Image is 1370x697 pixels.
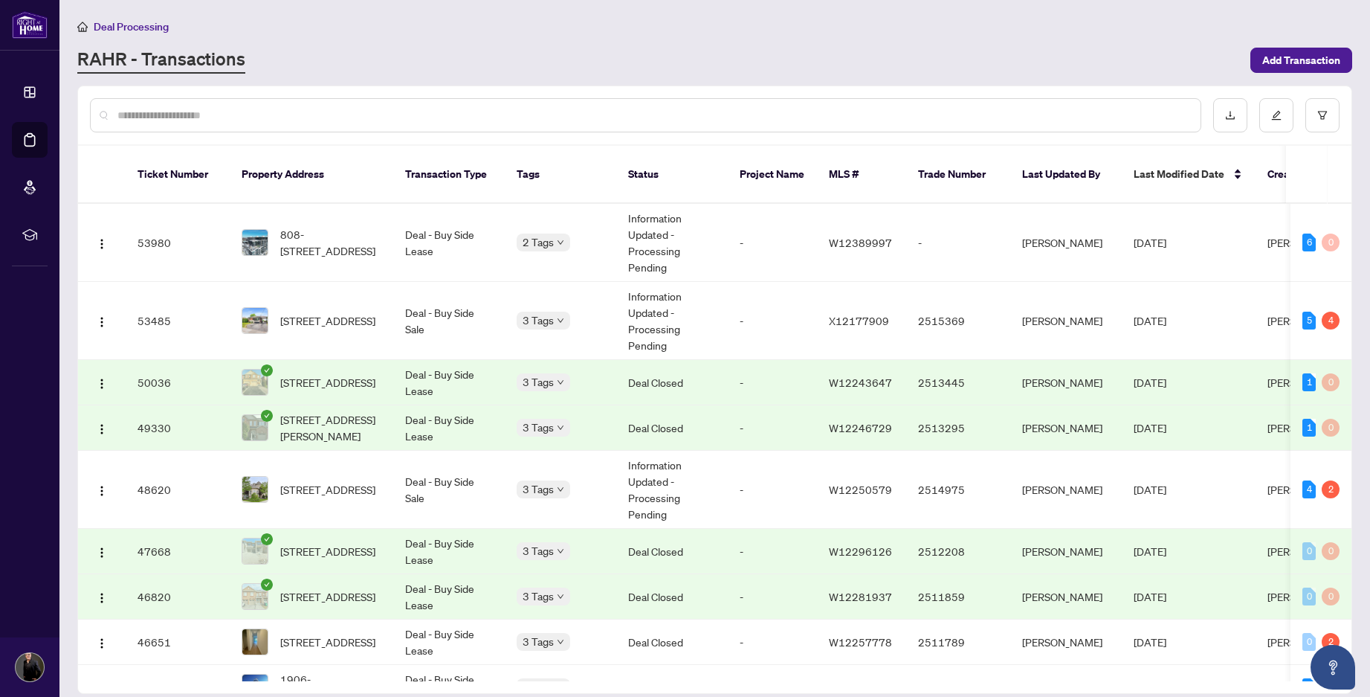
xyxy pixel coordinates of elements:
td: [PERSON_NAME] [1010,204,1122,282]
img: thumbnail-img [242,415,268,440]
div: 0 [1322,419,1340,437]
img: thumbnail-img [242,308,268,333]
th: Last Updated By [1010,146,1122,204]
td: Deal Closed [616,360,728,405]
span: down [557,638,564,646]
div: 0 [1302,588,1316,606]
td: 2512208 [906,529,1010,574]
button: download [1213,98,1247,132]
button: Open asap [1311,645,1355,690]
span: Add Transaction [1262,48,1340,72]
span: download [1225,110,1235,121]
span: down [557,593,564,600]
span: [DATE] [1134,635,1166,649]
div: 1 [1302,419,1316,437]
span: [PERSON_NAME] [1267,681,1348,694]
td: - [728,529,817,574]
span: W12296126 [829,545,892,558]
th: Created By [1256,146,1345,204]
button: Logo [90,231,114,254]
div: 6 [1302,234,1316,251]
td: Deal Closed [616,620,728,665]
img: thumbnail-img [242,584,268,609]
td: 2511859 [906,574,1010,620]
img: Logo [96,485,108,497]
span: [STREET_ADDRESS] [280,481,375,498]
td: [PERSON_NAME] [1010,529,1122,574]
button: edit [1259,98,1293,132]
div: 1 [1302,678,1316,696]
span: 3 Tags [523,633,554,650]
td: Deal - Buy Side Lease [393,574,505,620]
img: Logo [96,378,108,390]
img: thumbnail-img [242,477,268,502]
td: - [728,282,817,360]
td: - [728,451,817,529]
div: 4 [1322,312,1340,330]
span: X12177909 [829,314,889,327]
span: down [557,424,564,431]
span: down [557,547,564,555]
span: 3 Tags [523,419,554,436]
span: [DATE] [1134,483,1166,496]
span: [STREET_ADDRESS][PERSON_NAME] [280,411,381,444]
a: RAHR - Transactions [77,47,245,74]
td: 53980 [126,204,230,282]
td: Information Updated - Processing Pending [616,282,728,360]
div: 0 [1322,373,1340,391]
span: check-circle [261,579,273,591]
td: - [728,360,817,405]
span: [DATE] [1134,590,1166,603]
button: filter [1305,98,1340,132]
td: Deal - Buy Side Lease [393,620,505,665]
th: Trade Number [906,146,1010,204]
img: Logo [96,316,108,328]
img: Logo [96,547,108,559]
td: - [728,574,817,620]
span: [STREET_ADDRESS] [280,312,375,329]
th: Transaction Type [393,146,505,204]
span: 3 Tags [523,542,554,559]
td: Deal Closed [616,405,728,451]
td: Deal - Buy Side Lease [393,529,505,574]
button: Logo [90,630,114,654]
span: W12257778 [829,635,892,649]
img: thumbnail-img [242,370,268,395]
td: 48620 [126,451,230,529]
span: 2 Tags [523,234,554,251]
span: down [557,486,564,493]
span: down [557,239,564,246]
td: - [906,204,1010,282]
td: [PERSON_NAME] [1010,574,1122,620]
span: [DATE] [1134,421,1166,434]
img: thumbnail-img [242,230,268,255]
span: W12246729 [829,421,892,434]
img: Logo [96,592,108,604]
span: [STREET_ADDRESS] [280,634,375,650]
span: down [557,379,564,386]
img: Logo [96,423,108,435]
th: Project Name [728,146,817,204]
td: - [728,204,817,282]
span: 3 Tags [523,312,554,329]
span: [PERSON_NAME] [1267,236,1348,249]
td: 2513445 [906,360,1010,405]
span: [STREET_ADDRESS] [280,543,375,559]
span: [DATE] [1134,376,1166,389]
span: check-circle [261,533,273,545]
td: 53485 [126,282,230,360]
td: 2511789 [906,620,1010,665]
img: Logo [96,238,108,250]
button: Logo [90,478,114,501]
th: Property Address [230,146,393,204]
span: W12304892 [829,681,892,694]
th: Tags [505,146,616,204]
td: [PERSON_NAME] [1010,282,1122,360]
span: Deal Processing [94,20,169,33]
td: 2513295 [906,405,1010,451]
th: Status [616,146,728,204]
span: [DATE] [1134,314,1166,327]
button: Logo [90,539,114,563]
div: 0 [1322,234,1340,251]
div: 5 [1302,312,1316,330]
